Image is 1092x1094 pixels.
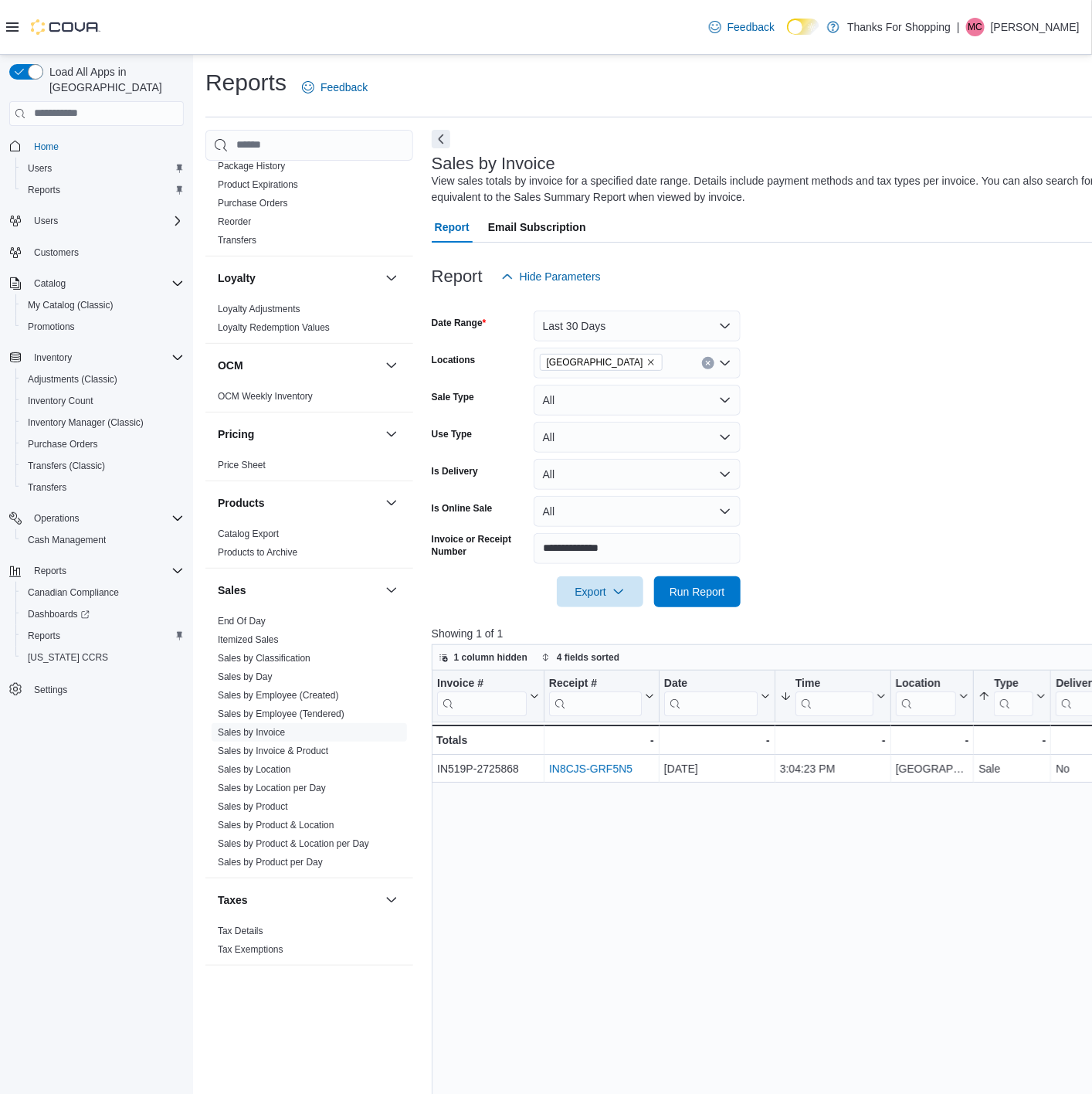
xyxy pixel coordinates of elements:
[218,528,279,539] a: Catalog Export
[218,616,266,627] a: End Of Day
[896,676,957,691] div: Location
[218,727,285,738] a: Sales by Invoice
[22,531,112,549] a: Cash Management
[218,234,256,246] span: Transfers
[22,413,150,432] a: Inventory Manager (Classic)
[28,212,184,230] span: Users
[22,296,120,314] a: My Catalog (Classic)
[382,269,401,287] button: Loyalty
[218,583,379,598] button: Sales
[978,676,1046,715] button: Type
[795,676,873,691] div: Time
[495,261,607,292] button: Hide Parameters
[991,18,1080,36] p: [PERSON_NAME]
[218,321,330,334] span: Loyalty Redemption Values
[896,676,969,715] button: Location
[218,925,263,937] span: Tax Details
[205,387,413,412] div: OCM
[28,679,184,698] span: Settings
[896,676,957,715] div: Location
[34,684,67,696] span: Settings
[218,426,379,442] button: Pricing
[646,358,656,367] button: Remove Southdale from selection in this group
[22,605,96,623] a: Dashboards
[382,425,401,443] button: Pricing
[670,584,725,600] span: Run Report
[436,731,539,749] div: Totals
[28,651,108,664] span: [US_STATE] CCRS
[994,676,1033,715] div: Type
[432,317,487,329] label: Date Range
[22,435,184,454] span: Purchase Orders
[549,676,642,691] div: Receipt #
[218,198,288,209] a: Purchase Orders
[34,512,80,525] span: Operations
[15,316,190,338] button: Promotions
[218,197,288,209] span: Purchase Orders
[22,296,184,314] span: My Catalog (Classic)
[218,708,344,720] span: Sales by Employee (Tendered)
[3,560,190,582] button: Reports
[3,241,190,263] button: Customers
[566,576,634,607] span: Export
[218,782,326,794] span: Sales by Location per Day
[488,212,586,243] span: Email Subscription
[437,759,539,778] div: IN519P-2725868
[218,528,279,540] span: Catalog Export
[22,392,100,410] a: Inventory Count
[22,648,184,667] span: Washington CCRS
[557,651,619,664] span: 4 fields sorted
[454,651,527,664] span: 1 column hidden
[28,562,73,580] button: Reports
[22,181,66,199] a: Reports
[15,294,190,316] button: My Catalog (Classic)
[795,676,873,715] div: Time
[218,303,300,315] span: Loyalty Adjustments
[28,243,184,262] span: Customers
[28,438,98,450] span: Purchase Orders
[218,178,298,191] span: Product Expirations
[205,612,413,878] div: Sales
[15,582,190,603] button: Canadian Compliance
[28,534,106,546] span: Cash Management
[28,562,184,580] span: Reports
[34,277,66,290] span: Catalog
[22,318,81,336] a: Promotions
[549,763,632,775] a: IN8CJS-GRF5N5
[664,731,770,749] div: -
[218,391,313,402] a: OCM Weekly Inventory
[28,348,78,367] button: Inventory
[28,509,86,528] button: Operations
[218,358,243,373] h3: OCM
[520,269,601,284] span: Hide Parameters
[28,630,60,642] span: Reports
[780,731,886,749] div: -
[28,395,93,407] span: Inventory Count
[218,856,323,868] span: Sales by Product per Day
[28,460,105,472] span: Transfers (Classic)
[702,357,714,369] button: Clear input
[437,676,539,715] button: Invoice #
[978,759,1046,778] div: Sale
[547,355,643,370] span: [GEOGRAPHIC_DATA]
[22,605,184,623] span: Dashboards
[28,138,65,156] a: Home
[218,708,344,719] a: Sales by Employee (Tendered)
[320,80,368,95] span: Feedback
[218,583,246,598] h3: Sales
[28,274,72,293] button: Catalog
[727,19,775,35] span: Feedback
[218,304,300,314] a: Loyalty Adjustments
[296,72,374,103] a: Feedback
[15,179,190,201] button: Reports
[437,676,527,715] div: Invoice #
[654,576,741,607] button: Run Report
[34,215,58,227] span: Users
[28,162,52,175] span: Users
[218,547,297,558] a: Products to Archive
[22,181,184,199] span: Reports
[218,460,266,471] a: Price Sheet
[28,481,66,494] span: Transfers
[218,235,256,246] a: Transfers
[31,19,100,35] img: Cova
